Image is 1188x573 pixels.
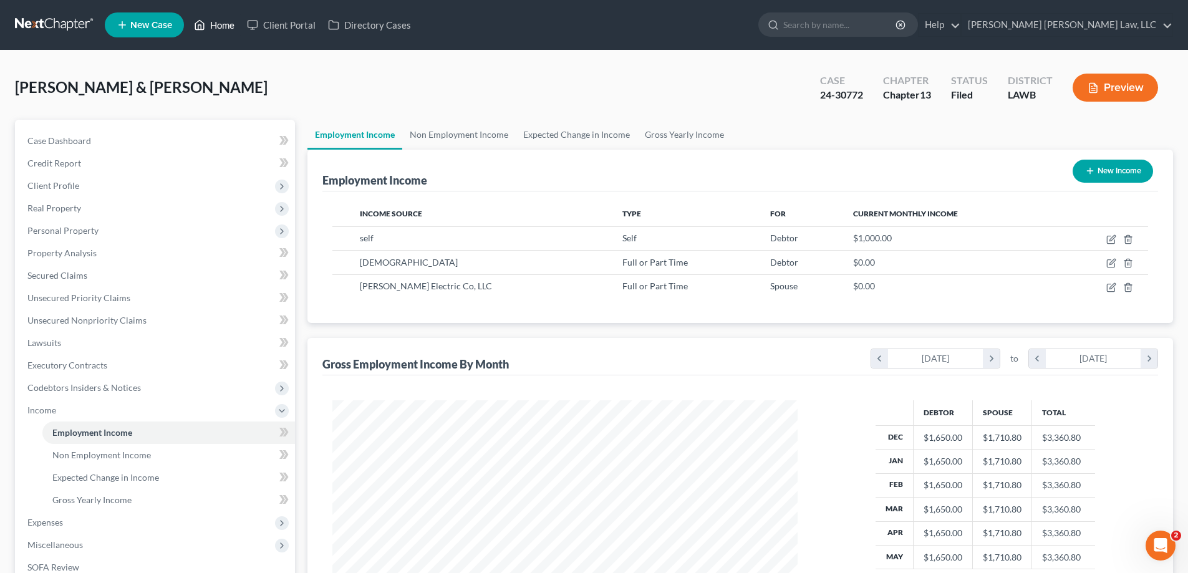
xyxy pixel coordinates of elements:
span: to [1010,352,1018,365]
div: $1,710.80 [983,503,1021,516]
span: Secured Claims [27,270,87,281]
span: Debtor [770,257,798,267]
span: $0.00 [853,257,875,267]
th: Dec [876,425,914,449]
span: Property Analysis [27,248,97,258]
a: Home [188,14,241,36]
a: Case Dashboard [17,130,295,152]
a: Non Employment Income [402,120,516,150]
span: [PERSON_NAME] & [PERSON_NAME] [15,78,268,96]
div: Filed [951,88,988,102]
span: Miscellaneous [27,539,83,550]
div: [DATE] [888,349,983,368]
input: Search by name... [783,13,897,36]
div: $1,710.80 [983,455,1021,468]
div: $1,650.00 [924,503,962,516]
span: Expenses [27,517,63,527]
th: Jan [876,450,914,473]
span: self [360,233,374,243]
a: Directory Cases [322,14,417,36]
td: $3,360.80 [1031,425,1095,449]
a: Secured Claims [17,264,295,287]
div: $1,650.00 [924,527,962,539]
a: [PERSON_NAME] [PERSON_NAME] Law, LLC [962,14,1172,36]
td: $3,360.80 [1031,450,1095,473]
span: Lawsuits [27,337,61,348]
a: Client Portal [241,14,322,36]
button: Preview [1073,74,1158,102]
span: $0.00 [853,281,875,291]
span: SOFA Review [27,562,79,572]
a: Help [919,14,960,36]
span: Income Source [360,209,422,218]
a: Expected Change in Income [516,120,637,150]
th: Debtor [913,400,972,425]
span: 13 [920,89,931,100]
td: $3,360.80 [1031,546,1095,569]
th: Mar [876,498,914,521]
a: Lawsuits [17,332,295,354]
a: Executory Contracts [17,354,295,377]
div: Chapter [883,74,931,88]
div: [DATE] [1046,349,1141,368]
span: Full or Part Time [622,257,688,267]
span: Spouse [770,281,798,291]
a: Employment Income [307,120,402,150]
div: $1,650.00 [924,431,962,444]
a: Expected Change in Income [42,466,295,489]
div: 24-30772 [820,88,863,102]
div: $1,710.80 [983,479,1021,491]
td: $3,360.80 [1031,473,1095,497]
span: Income [27,405,56,415]
div: $1,710.80 [983,527,1021,539]
div: Status [951,74,988,88]
a: Gross Yearly Income [637,120,732,150]
i: chevron_right [1141,349,1157,368]
a: Employment Income [42,421,295,444]
td: $3,360.80 [1031,498,1095,521]
th: Feb [876,473,914,497]
span: Personal Property [27,225,99,236]
th: Spouse [972,400,1031,425]
td: $3,360.80 [1031,521,1095,545]
div: $1,710.80 [983,551,1021,564]
th: Total [1031,400,1095,425]
span: Current Monthly Income [853,209,958,218]
iframe: Intercom live chat [1146,531,1176,561]
span: New Case [130,21,172,30]
a: Unsecured Priority Claims [17,287,295,309]
a: Unsecured Nonpriority Claims [17,309,295,332]
th: Apr [876,521,914,545]
span: Client Profile [27,180,79,191]
a: Property Analysis [17,242,295,264]
span: Employment Income [52,427,132,438]
div: $1,650.00 [924,479,962,491]
span: For [770,209,786,218]
span: Credit Report [27,158,81,168]
div: $1,650.00 [924,551,962,564]
div: $1,650.00 [924,455,962,468]
div: LAWB [1008,88,1053,102]
a: Non Employment Income [42,444,295,466]
div: Chapter [883,88,931,102]
div: Gross Employment Income By Month [322,357,509,372]
i: chevron_right [983,349,1000,368]
span: Codebtors Insiders & Notices [27,382,141,393]
i: chevron_left [1029,349,1046,368]
span: Case Dashboard [27,135,91,146]
span: Non Employment Income [52,450,151,460]
span: Executory Contracts [27,360,107,370]
div: $1,710.80 [983,431,1021,444]
span: Expected Change in Income [52,472,159,483]
button: New Income [1073,160,1153,183]
a: Credit Report [17,152,295,175]
span: Full or Part Time [622,281,688,291]
span: $1,000.00 [853,233,892,243]
span: Gross Yearly Income [52,494,132,505]
th: May [876,546,914,569]
span: [PERSON_NAME] Electric Co, LLC [360,281,492,291]
span: [DEMOGRAPHIC_DATA] [360,257,458,267]
span: Real Property [27,203,81,213]
div: District [1008,74,1053,88]
span: Unsecured Priority Claims [27,292,130,303]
